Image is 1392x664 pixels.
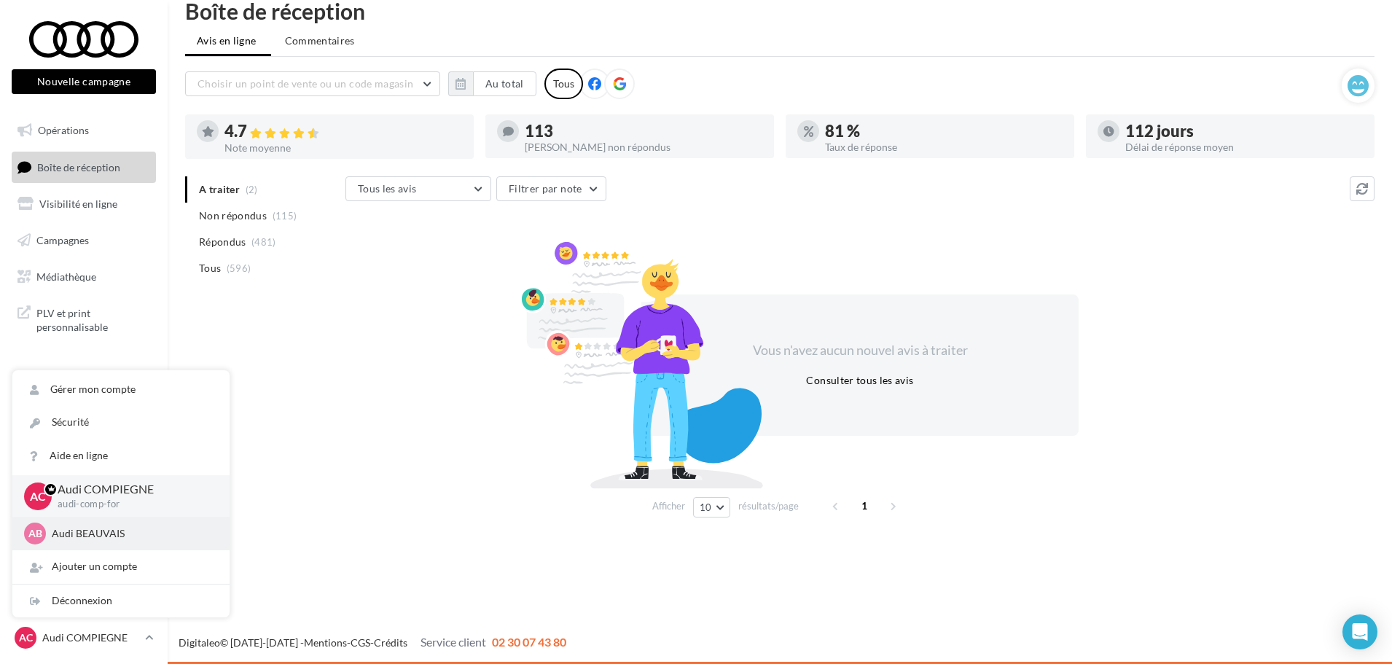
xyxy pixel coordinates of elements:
a: CGS [351,636,370,649]
button: Choisir un point de vente ou un code magasin [185,71,440,96]
span: AB [28,526,42,541]
a: Opérations [9,115,159,146]
button: Tous les avis [345,176,491,201]
button: Nouvelle campagne [12,69,156,94]
p: audi-comp-for [58,498,206,511]
div: 4.7 [224,123,462,140]
div: 113 [525,123,762,139]
a: Sécurité [12,406,230,439]
div: 112 jours [1125,123,1363,139]
span: 10 [700,501,712,513]
p: Audi BEAUVAIS [52,526,212,541]
a: Médiathèque [9,262,159,292]
a: Mentions [304,636,347,649]
span: Choisir un point de vente ou un code magasin [198,77,413,90]
span: 1 [853,494,876,517]
span: Afficher [652,499,685,513]
span: Opérations [38,124,89,136]
button: Au total [448,71,536,96]
a: Crédits [374,636,407,649]
span: Tous les avis [358,182,417,195]
span: Répondus [199,235,246,249]
div: Vous n'avez aucun nouvel avis à traiter [735,341,985,360]
span: Visibilité en ligne [39,198,117,210]
span: Non répondus [199,208,267,223]
span: Médiathèque [36,270,96,282]
a: Visibilité en ligne [9,189,159,219]
div: La réponse a bien été effectuée, un délai peut s’appliquer avant la diffusion. [489,66,903,100]
a: Aide en ligne [12,440,230,472]
span: Service client [421,635,486,649]
span: © [DATE]-[DATE] - - - [179,636,566,649]
span: PLV et print personnalisable [36,303,150,335]
div: Délai de réponse moyen [1125,142,1363,152]
div: [PERSON_NAME] non répondus [525,142,762,152]
button: Filtrer par note [496,176,606,201]
p: Audi COMPIEGNE [58,481,206,498]
button: Au total [473,71,536,96]
button: 10 [693,497,730,517]
span: résultats/page [738,499,799,513]
span: AC [30,488,46,504]
span: (596) [227,262,251,274]
div: Taux de réponse [825,142,1063,152]
span: Boîte de réception [37,160,120,173]
span: 02 30 07 43 80 [492,635,566,649]
span: AC [19,630,33,645]
a: AC Audi COMPIEGNE [12,624,156,652]
div: 81 % [825,123,1063,139]
span: (115) [273,210,297,222]
span: (481) [251,236,276,248]
button: Consulter tous les avis [800,372,919,389]
div: Note moyenne [224,143,462,153]
div: Open Intercom Messenger [1342,614,1377,649]
div: Déconnexion [12,585,230,617]
span: Commentaires [285,34,355,48]
a: PLV et print personnalisable [9,297,159,340]
p: Audi COMPIEGNE [42,630,139,645]
a: Gérer mon compte [12,373,230,406]
span: Tous [199,261,221,276]
div: Ajouter un compte [12,550,230,583]
a: Campagnes [9,225,159,256]
a: Digitaleo [179,636,220,649]
a: Boîte de réception [9,152,159,183]
span: Campagnes [36,234,89,246]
